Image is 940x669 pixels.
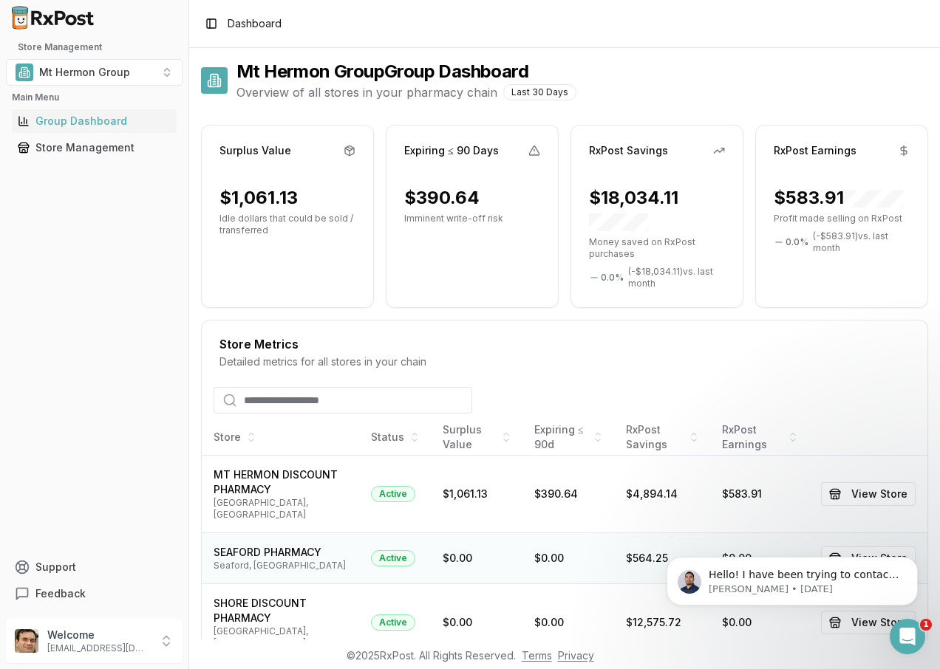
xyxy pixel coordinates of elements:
[236,60,576,83] h1: Mt Hermon Group Group Dashboard
[601,272,624,284] span: 0.0 %
[589,236,725,260] p: Money saved on RxPost purchases
[6,41,183,53] h2: Store Management
[6,554,183,580] button: Support
[371,486,415,502] div: Active
[644,526,940,629] iframe: Intercom notifications message
[6,580,183,607] button: Feedback
[214,497,347,521] div: [GEOGRAPHIC_DATA], [GEOGRAPHIC_DATA]
[443,422,510,452] div: Surplus Value
[214,596,347,625] div: SHORE DISCOUNT PHARMACY
[47,642,150,654] p: [EMAIL_ADDRESS][DOMAIN_NAME]
[214,467,347,497] div: MT HERMON DISCOUNT PHARMACY
[404,213,540,224] p: Imminent write-off risk
[214,430,347,445] div: Store
[813,230,910,254] span: ( - $583.91 ) vs. last month
[503,84,576,100] div: Last 30 Days
[6,6,101,30] img: RxPost Logo
[12,92,177,103] h2: Main Menu
[774,143,856,158] div: RxPost Earnings
[920,619,932,631] span: 1
[628,266,725,289] span: ( - $18,034.11 ) vs. last month
[614,532,709,583] td: $564.25
[431,583,522,661] td: $0.00
[404,143,499,158] div: Expiring ≤ 90 Days
[15,629,38,653] img: User avatar
[404,186,480,210] div: $390.64
[219,186,298,210] div: $1,061.13
[12,134,177,161] a: Store Management
[774,213,910,224] p: Profit made selling on RxPost
[786,236,808,248] span: 0.0 %
[890,619,925,654] iframe: Intercom live chat
[371,550,415,566] div: Active
[219,338,910,350] div: Store Metrics
[522,649,552,662] a: Terms
[228,16,282,31] nav: breadcrumb
[18,140,171,155] div: Store Management
[710,455,809,532] td: $583.91
[821,482,916,506] button: View Store
[589,186,725,233] div: $18,034.11
[6,59,183,86] button: Select a view
[12,108,177,134] a: Group Dashboard
[589,143,668,158] div: RxPost Savings
[47,628,150,642] p: Welcome
[236,83,497,101] span: Overview of all stores in your pharmacy chain
[39,65,130,80] span: Mt Hermon Group
[558,649,594,662] a: Privacy
[219,213,355,236] p: Idle dollars that could be sold / transferred
[214,545,347,560] div: SEAFORD PHARMACY
[522,532,615,583] td: $0.00
[626,422,698,452] div: RxPost Savings
[18,114,171,128] div: Group Dashboard
[371,614,415,631] div: Active
[214,560,347,572] div: Seaford, [GEOGRAPHIC_DATA]
[722,422,797,452] div: RxPost Earnings
[614,583,709,661] td: $12,575.72
[431,532,522,583] td: $0.00
[219,354,910,369] div: Detailed metrics for all stores in your chain
[214,625,347,649] div: [GEOGRAPHIC_DATA], [GEOGRAPHIC_DATA]
[534,422,603,452] div: Expiring ≤ 90d
[6,109,183,133] button: Group Dashboard
[371,430,419,445] div: Status
[522,455,615,532] td: $390.64
[6,136,183,159] button: Store Management
[431,455,522,532] td: $1,061.13
[228,16,282,31] span: Dashboard
[35,586,86,601] span: Feedback
[219,143,291,158] div: Surplus Value
[614,455,709,532] td: $4,894.14
[774,186,903,210] div: $583.91
[522,583,615,661] td: $0.00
